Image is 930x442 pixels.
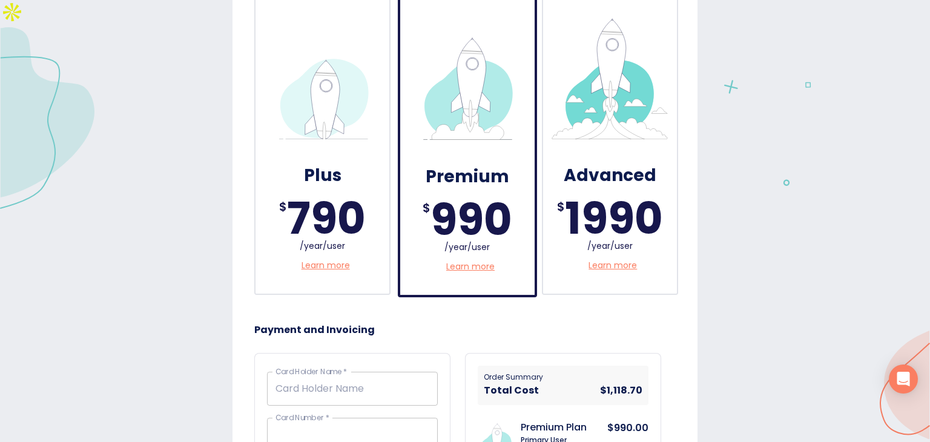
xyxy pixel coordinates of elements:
[557,197,565,240] div: $
[521,421,620,433] p: Premium Plan
[426,165,509,189] h5: Premium
[889,364,918,394] div: Open Intercom Messenger
[484,372,543,382] p: Order Summary
[275,429,429,439] iframe: Secure card number input frame
[262,18,383,139] img: Plus.svg
[304,164,341,188] h5: Plus
[279,197,287,240] div: $
[600,382,642,399] h6: $1,118.70
[302,259,350,272] a: Learn more
[267,372,438,406] input: Card Holder Name
[589,259,637,272] a: Learn more
[549,18,670,139] img: Advanced.svg
[446,260,495,273] a: Learn more
[423,199,430,241] div: $
[407,19,528,140] img: Premium.svg
[254,322,676,338] h6: Payment and Invoicing
[564,164,656,188] h5: Advanced
[484,382,539,399] h6: Total Cost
